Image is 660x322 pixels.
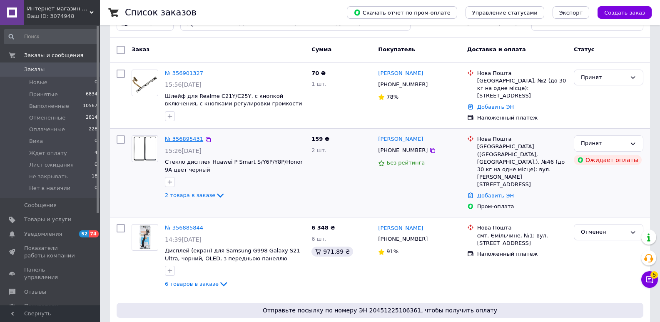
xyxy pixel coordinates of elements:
[165,192,215,198] span: 2 товара в заказе
[311,236,326,242] span: 6 шт.
[132,224,158,251] a: Фото товару
[24,288,46,296] span: Отзывы
[581,228,626,237] div: Отменен
[378,46,415,52] span: Покупатель
[29,137,43,145] span: Вика
[477,224,567,232] div: Нова Пошта
[477,203,567,210] div: Пром-оплата
[378,225,423,232] a: [PERSON_NAME]
[165,225,203,231] a: № 356885844
[95,161,97,169] span: 0
[477,77,567,100] div: [GEOGRAPHIC_DATA], №2 (до 30 кг на одне місце): [STREET_ADDRESS]
[83,102,97,110] span: 10567
[95,185,97,192] span: 0
[574,155,642,165] div: Ожидает оплаты
[641,271,658,288] button: Чат с покупателем5
[466,6,544,19] button: Управление статусами
[89,230,98,237] span: 74
[95,137,97,145] span: 0
[477,114,567,122] div: Наложенный платеж
[598,6,652,19] button: Создать заказ
[165,93,302,107] span: Шлейф для Realme C21Y/C25Y, с кнопкой включения, с кнопками регулировки громкости
[29,185,70,192] span: Нет в наличии
[24,66,45,73] span: Заказы
[311,81,326,87] span: 1 шт.
[165,159,303,173] a: Стекло дисплея Huawei P Smart S/Y6P/Y8P/Honor 9A цвет черный
[24,52,83,59] span: Заказы и сообщения
[386,94,398,100] span: 78%
[29,150,67,157] span: Ждет оплату
[120,306,640,315] span: Отправьте посылку по номеру ЭН 20451225106361, чтобы получить оплату
[29,161,74,169] span: Лист ожидания
[24,230,62,238] span: Уведомления
[132,46,149,52] span: Заказ
[477,70,567,77] div: Нова Пошта
[165,281,229,287] a: 6 товаров в заказе
[24,266,77,281] span: Панель управления
[29,173,68,180] span: не закрывать
[165,192,225,198] a: 2 товара в заказе
[311,70,326,76] span: 70 ₴
[347,6,457,19] button: Скачать отчет по пром-оплате
[24,302,58,310] span: Покупатели
[86,114,97,122] span: 2814
[29,126,65,133] span: Оплаченные
[95,150,97,157] span: 4
[553,6,589,19] button: Экспорт
[29,91,58,98] span: Принятые
[133,136,157,162] img: Фото товару
[581,139,626,148] div: Принят
[89,126,97,133] span: 228
[477,250,567,258] div: Наложенный платеж
[472,10,538,16] span: Управление статусами
[378,135,423,143] a: [PERSON_NAME]
[376,79,429,90] div: [PHONE_NUMBER]
[650,271,658,278] span: 5
[574,46,595,52] span: Статус
[132,135,158,162] a: Фото товару
[24,216,71,223] span: Товары и услуги
[477,143,567,188] div: [GEOGRAPHIC_DATA] ([GEOGRAPHIC_DATA], [GEOGRAPHIC_DATA].), №46 (до 30 кг на одне місце): вул. [PE...
[311,147,326,153] span: 2 шт.
[29,102,69,110] span: Выполненные
[165,81,202,88] span: 15:56[DATE]
[92,173,97,180] span: 18
[165,247,300,269] a: Дисплей (екран) для Samsung G998 Galaxy S21 Ultra, чорний, OLED, з передньою панеллю сріблястого ...
[132,70,158,96] a: Фото товару
[165,236,202,243] span: 14:39[DATE]
[604,10,645,16] span: Создать заказ
[132,71,158,95] img: Фото товару
[376,234,429,245] div: [PHONE_NUMBER]
[29,79,47,86] span: Новые
[86,91,97,98] span: 6834
[79,230,89,237] span: 52
[477,232,567,247] div: смт. Ємільчине, №1: вул. [STREET_ADDRESS]
[386,248,398,255] span: 91%
[311,247,353,257] div: 971.89 ₴
[165,136,203,142] a: № 356895431
[138,225,152,250] img: Фото товару
[467,46,526,52] span: Доставка и оплата
[477,104,514,110] a: Добавить ЭН
[378,70,423,77] a: [PERSON_NAME]
[477,135,567,143] div: Нова Пошта
[581,73,626,82] div: Принят
[386,160,425,166] span: Без рейтинга
[589,9,652,15] a: Создать заказ
[24,202,57,209] span: Сообщения
[165,70,203,76] a: № 356901327
[311,225,335,231] span: 6 348 ₴
[4,29,98,44] input: Поиск
[311,136,329,142] span: 159 ₴
[27,5,90,12] span: Интернет-магазин "Smatek"
[559,10,583,16] span: Экспорт
[311,46,331,52] span: Сумма
[354,9,451,16] span: Скачать отчет по пром-оплате
[29,114,65,122] span: Отмененные
[477,192,514,199] a: Добавить ЭН
[27,12,100,20] div: Ваш ID: 3074948
[165,281,219,287] span: 6 товаров в заказе
[95,79,97,86] span: 0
